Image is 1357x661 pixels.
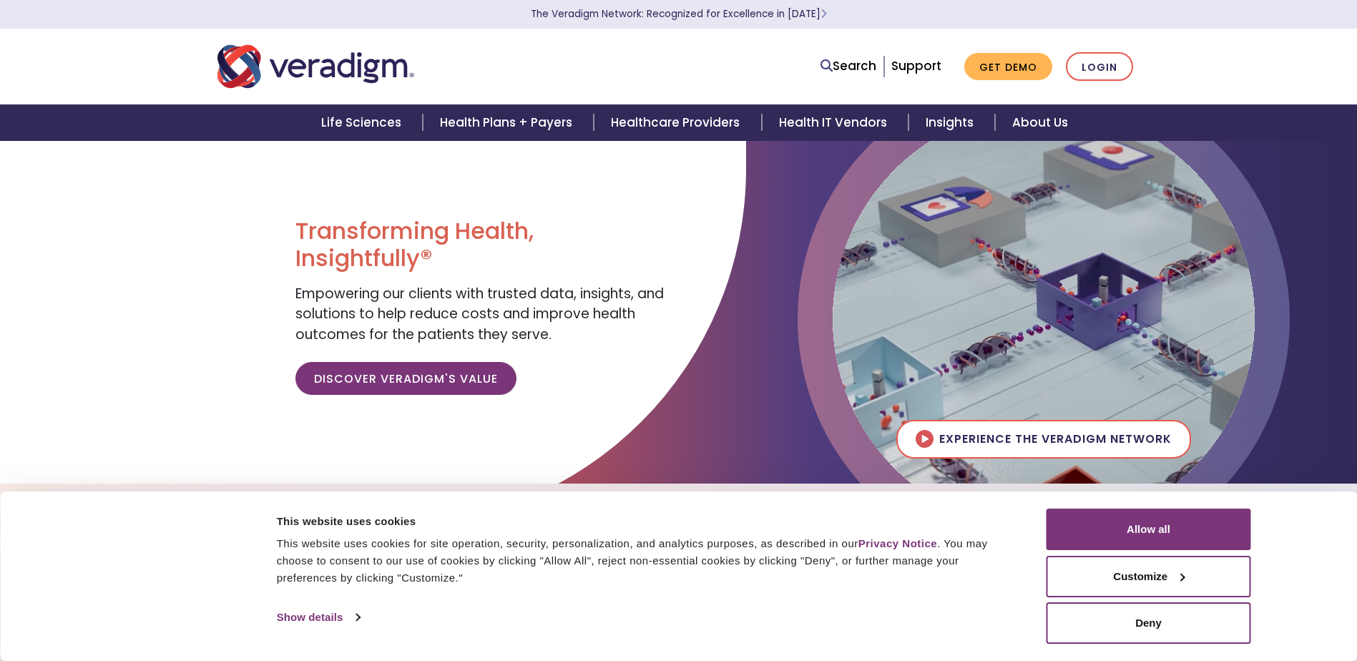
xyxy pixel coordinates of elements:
a: Health IT Vendors [762,104,908,141]
a: Careers [856,489,944,526]
a: About Us [995,104,1085,141]
a: Insights [908,104,995,141]
div: This website uses cookies [277,513,1014,530]
button: Customize [1047,556,1251,597]
a: Health Plans + Payers [423,104,594,141]
h1: Transforming Health, Insightfully® [295,217,667,273]
a: Login [1066,52,1133,82]
span: Learn More [820,7,827,21]
a: Search [820,57,876,76]
a: Life Sciences [304,104,423,141]
button: Allow all [1047,509,1251,550]
div: This website uses cookies for site operation, security, personalization, and analytics purposes, ... [277,535,1014,587]
button: Deny [1047,602,1251,644]
a: The Veradigm Network [574,489,763,526]
a: Insights [763,489,856,526]
span: Empowering our clients with trusted data, insights, and solutions to help reduce costs and improv... [295,284,664,344]
a: Discover Veradigm's Value [295,362,516,395]
a: Show details [277,607,360,628]
img: Veradigm logo [217,43,414,90]
a: Privacy Notice [858,537,937,549]
a: Get Demo [964,53,1052,81]
a: Support [891,57,941,74]
a: The Veradigm Network: Recognized for Excellence in [DATE]Learn More [531,7,827,21]
a: Healthcare Providers [594,104,761,141]
a: Explore Solutions [414,489,574,526]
